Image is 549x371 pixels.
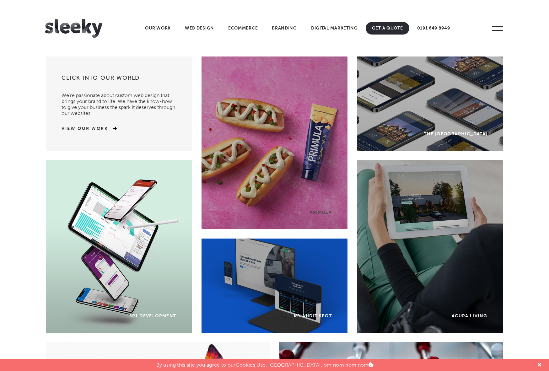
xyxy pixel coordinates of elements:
p: By using this site you agree to our . [GEOGRAPHIC_DATA], om nom nom nom [156,359,374,368]
p: We’re passionate about custom web design that brings your brand to life. We have the know-how to ... [62,86,176,116]
h3: Click into our world [62,74,176,86]
a: The [GEOGRAPHIC_DATA] [357,56,503,151]
a: Acura Living [357,160,503,333]
a: View Our Work [62,126,108,132]
a: 0191 649 8949 [411,22,456,35]
div: SR1 Development [129,313,176,319]
a: Branding [266,22,303,35]
img: Sleeky Web Design Newcastle [45,19,102,38]
a: Ecommerce [222,22,264,35]
div: Primula [309,210,332,215]
a: Digital Marketing [305,22,364,35]
a: Primula [202,56,347,229]
a: Web Design [179,22,220,35]
a: Cookies Use [236,362,266,368]
div: Acura Living [452,313,487,319]
a: Get A Quote [366,22,409,35]
a: SR1 Development Background SR1 Development SR1 Development SR1 Development SR1 Development Gradie... [46,160,192,333]
img: arrow [108,126,117,131]
div: The [GEOGRAPHIC_DATA] [424,131,487,137]
a: My Audit Spot [202,239,347,333]
a: Our Work [139,22,177,35]
div: My Audit Spot [294,313,332,319]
